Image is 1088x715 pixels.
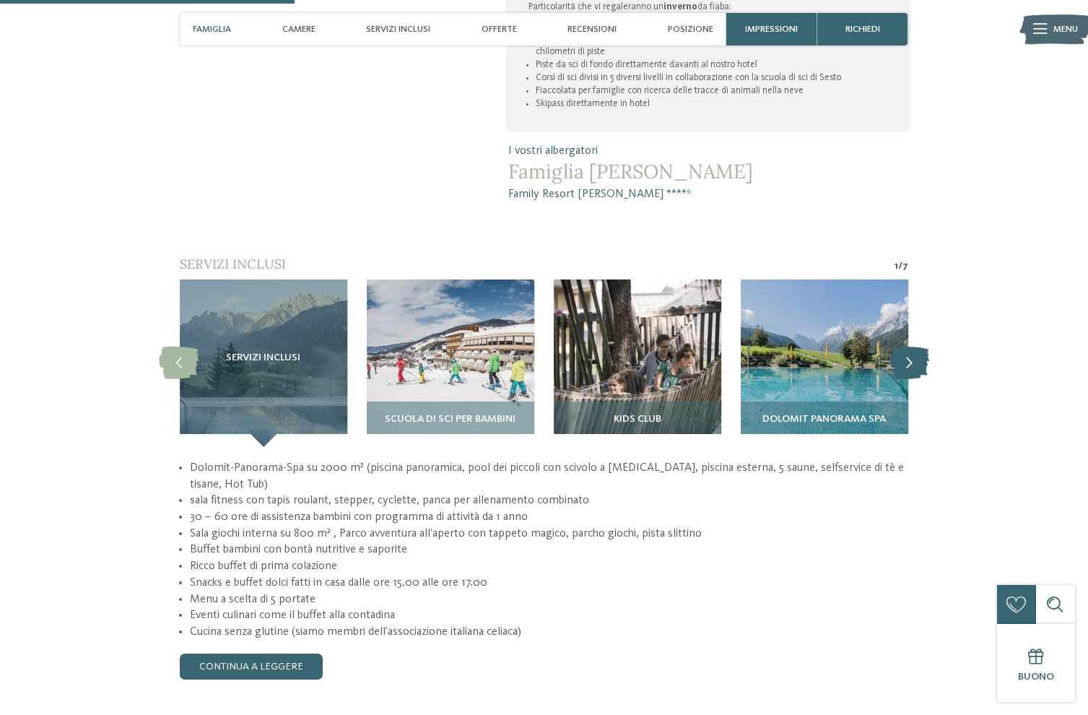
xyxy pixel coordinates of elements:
span: 7 [902,259,908,273]
li: Skipass direttamente in hotel [536,97,889,110]
li: sala fitness con tapis roulant, stepper, cyclette, panca per allenamento combinato [190,493,908,509]
span: Camere [282,24,315,35]
img: Il nostro family hotel a Sesto, il vostro rifugio sulle Dolomiti. [741,279,908,447]
span: Servizi inclusi [366,24,430,35]
li: Piste da sci di fondo direttamente davanti al nostro hotel [536,58,889,71]
li: 30 – 60 ore di assistenza bambini con programma di attività da 1 anno [190,509,908,526]
span: Offerte [482,24,517,35]
span: Family Resort [PERSON_NAME] ****ˢ [508,186,908,203]
span: Kids Club [614,414,661,425]
span: Impressioni [745,24,798,35]
span: Recensioni [567,24,617,35]
span: richiedi [845,24,880,35]
span: Famiglia [193,24,231,35]
a: Buono [997,624,1075,702]
strong: inverno [663,2,697,12]
p: Particolarità che vi regaleranno un da fiaba: [528,1,889,14]
span: Buono [1018,672,1054,682]
li: Cucina senza glutine (siamo membri dell’associazione italiana celiaca) [190,624,908,641]
a: continua a leggere [180,654,323,680]
li: Snacks e buffet dolci fatti in casa dalle ore 15.00 alle ore 17.00 [190,575,908,591]
span: Servizi inclusi [180,256,286,272]
span: Dolomit Panorama SPA [762,414,886,425]
li: Ricco buffet di prima colazione [190,558,908,575]
span: / [898,259,902,273]
li: Menu a scelta di 5 portate [190,591,908,608]
span: Scuola di sci per bambini [385,414,515,425]
li: Eventi culinari come il buffet alla contadina [190,607,908,624]
li: Buffet bambini con bontà nutritive e saporite [190,542,908,558]
span: Famiglia [PERSON_NAME] [508,160,908,183]
span: Posizione [668,24,713,35]
span: 1 [895,259,898,273]
span: I vostri albergatori [508,143,908,160]
li: Corsi di sci divisi in 5 diversi livelli in collaborazione con la scuola di sci di Sesto [536,71,889,84]
img: Il nostro family hotel a Sesto, il vostro rifugio sulle Dolomiti. [554,279,721,447]
span: Servizi inclusi [226,352,300,364]
img: Il nostro family hotel a Sesto, il vostro rifugio sulle Dolomiti. [367,279,534,447]
li: Fiaccolata per famiglie con ricerca delle tracce di animali nella neve [536,84,889,97]
li: Dolomit-Panorama-Spa su 2000 m² (piscina panoramica, pool dei piccoli con scivolo a [MEDICAL_DATA... [190,460,908,493]
li: Sala giochi interna su 800 m² , Parco avventura all’aperto con tappeto magico, parcho giochi, pis... [190,526,908,542]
